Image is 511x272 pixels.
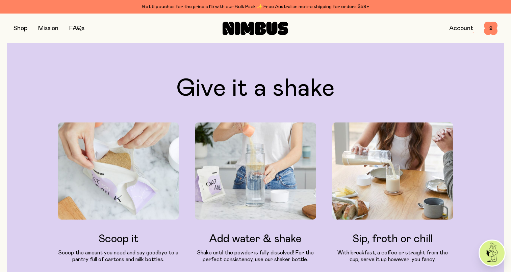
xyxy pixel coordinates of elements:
[38,25,58,31] a: Mission
[195,233,316,245] h3: Add water & shake
[332,233,453,245] h3: Sip, froth or chill
[480,241,505,266] img: agent
[195,249,316,263] p: Shake until the powder is fully dissolved! For the perfect consistency, use our shaker bottle.
[58,233,179,245] h3: Scoop it
[18,76,493,101] h2: Give it a shake
[332,249,453,263] p: With breakfast, a coffee or straight from the cup, serve it up however you fancy.
[449,25,473,31] a: Account
[332,122,453,220] img: Pouring Oat Milk into a glass cup at dining room table
[484,22,497,35] button: 2
[14,3,497,11] div: Get 6 pouches for the price of 5 with our Bulk Pack ✨ Free Australian metro shipping for orders $59+
[69,25,84,31] a: FAQs
[58,249,179,263] p: Scoop the amount you need and say goodbye to a pantry full of cartons and milk bottles.
[195,122,316,220] img: Adding Nimbus Oat Milk to bottle
[58,122,179,220] img: Oat Milk pouch being opened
